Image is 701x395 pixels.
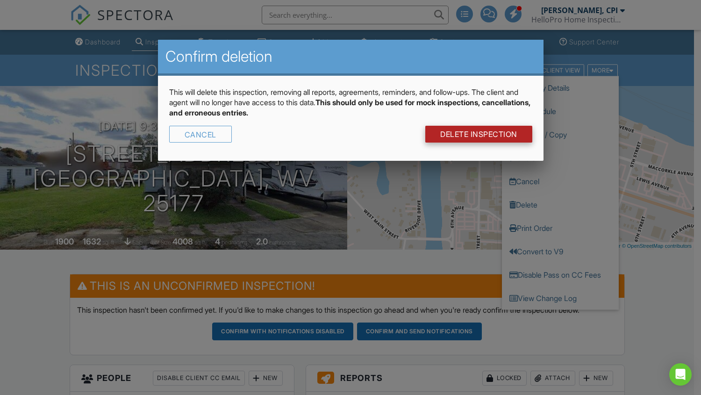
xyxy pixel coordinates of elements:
[425,126,532,143] a: DELETE Inspection
[169,87,532,118] p: This will delete this inspection, removing all reports, agreements, reminders, and follow-ups. Th...
[165,47,536,66] h2: Confirm deletion
[169,98,530,117] strong: This should only be used for mock inspections, cancellations, and erroneous entries.
[669,363,692,386] div: Open Intercom Messenger
[169,126,232,143] div: Cancel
